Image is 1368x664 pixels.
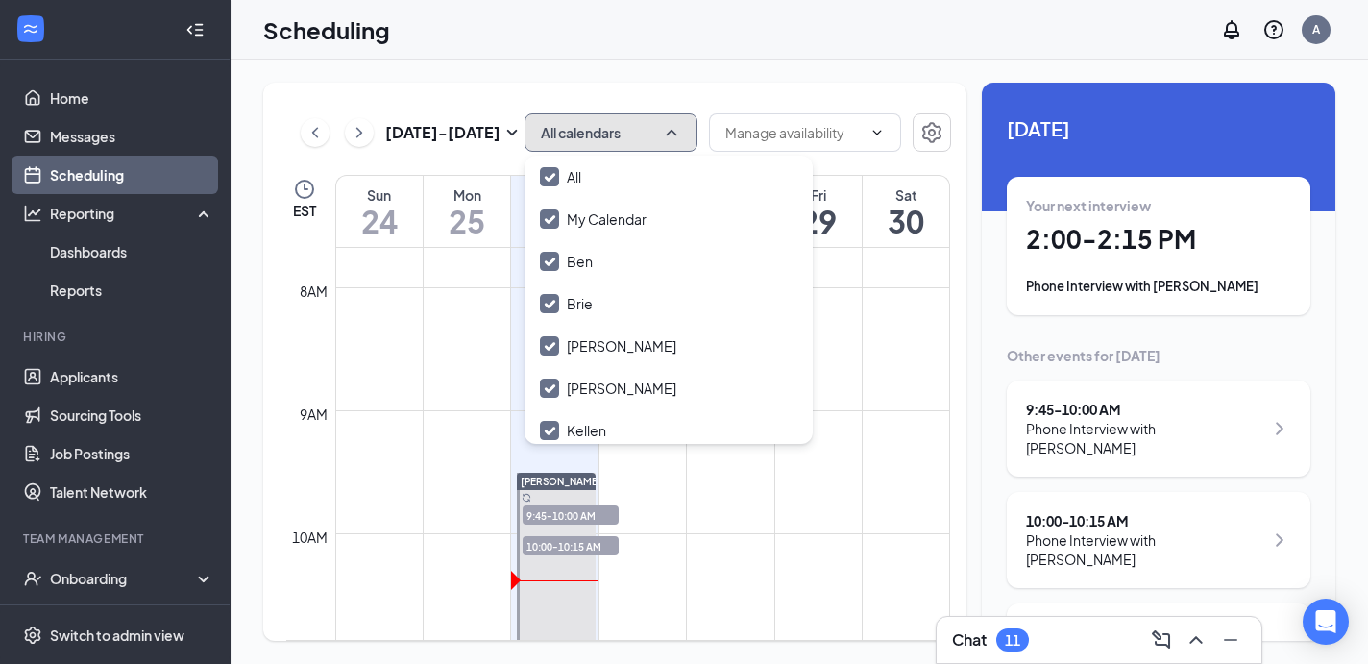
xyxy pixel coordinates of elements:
svg: ChevronRight [1268,529,1291,552]
div: Phone Interview with [PERSON_NAME] [1026,419,1263,457]
div: Tue [511,185,598,205]
button: All calendarsChevronUp [525,113,697,152]
svg: Settings [920,121,943,144]
div: Phone Interview with [PERSON_NAME] [1026,530,1263,569]
div: Open Intercom Messenger [1303,599,1349,645]
div: 9:45 - 10:00 AM [1026,400,1263,419]
div: Other events for [DATE] [1007,346,1310,365]
button: ChevronLeft [301,118,330,147]
a: August 24, 2025 [336,176,423,247]
span: [DATE] [1007,113,1310,143]
svg: ChevronRight [350,121,369,144]
div: Reporting [50,204,215,223]
div: 10:00 - 10:15 AM [1026,511,1263,530]
div: Phone Interview with [PERSON_NAME] [1026,277,1291,296]
svg: WorkstreamLogo [21,19,40,38]
svg: UserCheck [23,569,42,588]
a: Job Postings [50,434,214,473]
input: Manage availability [725,122,862,143]
svg: ComposeMessage [1150,628,1173,652]
h1: Scheduling [263,13,390,46]
a: Reports [50,271,214,309]
span: [PERSON_NAME] [521,476,601,487]
div: A [1312,21,1320,37]
h1: 2:00 - 2:15 PM [1026,223,1291,256]
div: Fri [775,185,862,205]
div: Hiring [23,329,210,345]
a: Scheduling [50,156,214,194]
svg: Collapse [185,20,205,39]
h1: 25 [424,205,510,237]
svg: ChevronUp [1185,628,1208,652]
h1: 26 [511,205,598,237]
button: ChevronRight [345,118,374,147]
div: Sat [863,185,949,205]
svg: Settings [23,626,42,645]
a: Messages [50,117,214,156]
button: Settings [913,113,951,152]
svg: ChevronLeft [305,121,325,144]
a: Dashboards [50,233,214,271]
a: Sourcing Tools [50,396,214,434]
span: 9:45-10:00 AM [523,505,619,525]
svg: ChevronRight [1268,417,1291,440]
a: Talent Network [50,473,214,511]
svg: Clock [293,178,316,201]
div: Mon [424,185,510,205]
div: 9am [296,404,331,425]
span: EST [293,201,316,220]
a: Team [50,598,214,636]
a: August 26, 2025 [511,176,598,247]
button: ComposeMessage [1146,625,1177,655]
a: August 25, 2025 [424,176,510,247]
svg: Notifications [1220,18,1243,41]
h3: Chat [952,629,987,651]
h1: 30 [863,205,949,237]
span: 10:00-10:15 AM [523,536,619,555]
a: August 30, 2025 [863,176,949,247]
a: August 29, 2025 [775,176,862,247]
a: Applicants [50,357,214,396]
div: Onboarding [50,569,198,588]
button: ChevronUp [1181,625,1211,655]
div: Switch to admin view [50,626,184,645]
div: 11 [1005,632,1020,649]
svg: Analysis [23,204,42,223]
button: Minimize [1215,625,1246,655]
div: Your next interview [1026,196,1291,215]
h1: 29 [775,205,862,237]
svg: ChevronUp [662,123,681,142]
h3: [DATE] - [DATE] [385,122,501,143]
svg: ChevronDown [869,125,885,140]
svg: ChevronRight [1268,640,1291,663]
svg: Sync [522,493,531,503]
div: Sun [336,185,423,205]
div: 8am [296,281,331,302]
svg: SmallChevronDown [501,121,524,144]
h1: 24 [336,205,423,237]
div: 10am [288,527,331,548]
svg: QuestionInfo [1262,18,1285,41]
a: Home [50,79,214,117]
svg: Minimize [1219,628,1242,652]
div: Team Management [23,530,210,547]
